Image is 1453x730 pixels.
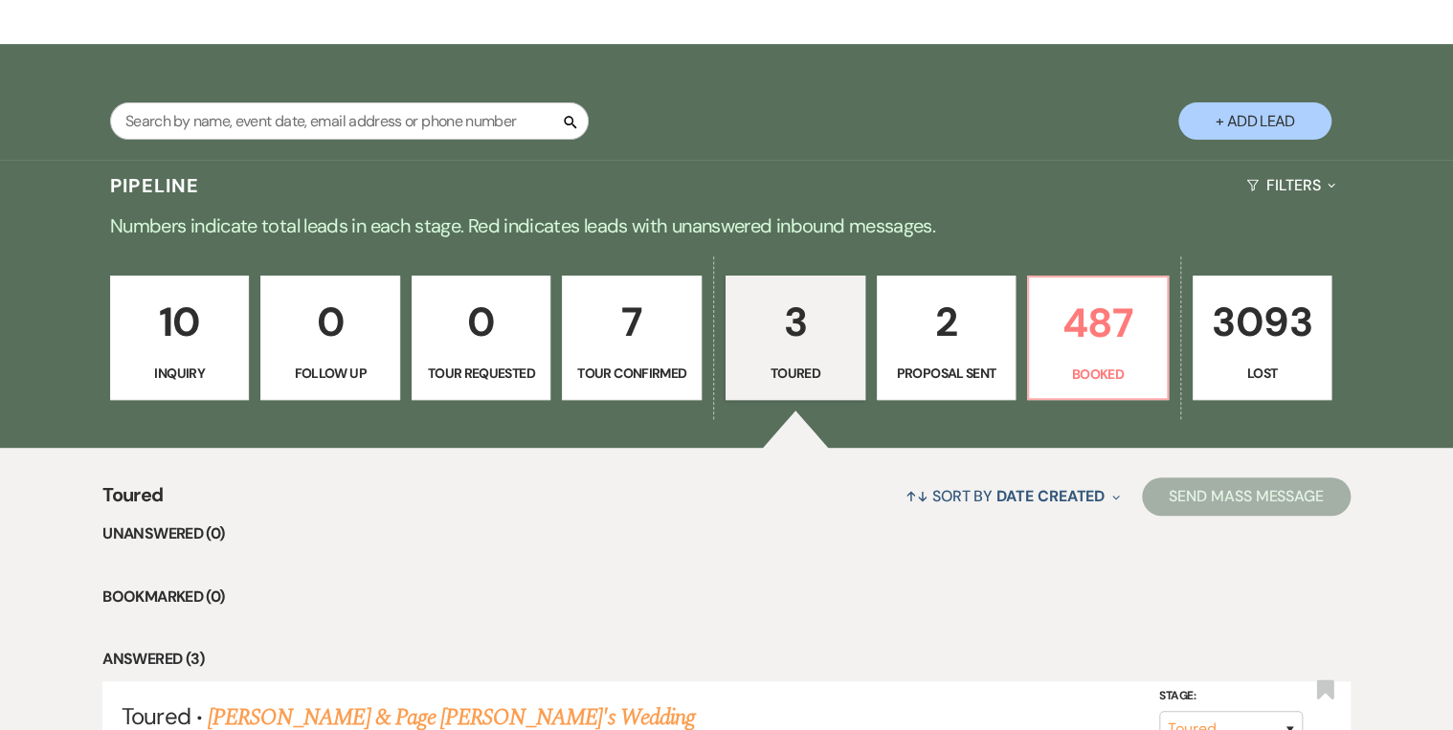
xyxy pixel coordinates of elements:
p: 3093 [1205,290,1320,354]
button: Filters [1239,160,1343,210]
p: Tour Requested [424,363,539,384]
p: Inquiry [123,363,237,384]
a: 3093Lost [1193,276,1332,400]
p: Lost [1205,363,1320,384]
a: 2Proposal Sent [877,276,1017,400]
p: 7 [574,290,689,354]
p: Tour Confirmed [574,363,689,384]
p: 0 [424,290,539,354]
p: Numbers indicate total leads in each stage. Red indicates leads with unanswered inbound messages. [37,210,1416,241]
button: Send Mass Message [1142,477,1351,516]
p: 2 [889,290,1004,354]
p: Booked [1040,364,1155,385]
a: 3Toured [726,276,865,400]
a: 10Inquiry [110,276,250,400]
a: 7Tour Confirmed [562,276,702,400]
label: Stage: [1159,686,1303,707]
span: ↑↓ [905,486,928,506]
li: Unanswered (0) [102,521,1350,546]
li: Answered (3) [102,647,1350,672]
h3: Pipeline [110,172,200,199]
a: 487Booked [1027,276,1169,400]
p: 487 [1040,291,1155,355]
input: Search by name, event date, email address or phone number [110,102,589,140]
button: + Add Lead [1178,102,1331,140]
p: Proposal Sent [889,363,1004,384]
a: 0Tour Requested [412,276,551,400]
p: 0 [273,290,388,354]
span: Toured [102,480,163,521]
a: 0Follow Up [260,276,400,400]
p: 3 [738,290,853,354]
button: Sort By Date Created [898,471,1128,521]
li: Bookmarked (0) [102,585,1350,609]
p: Follow Up [273,363,388,384]
span: Date Created [996,486,1105,506]
p: Toured [738,363,853,384]
p: 10 [123,290,237,354]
